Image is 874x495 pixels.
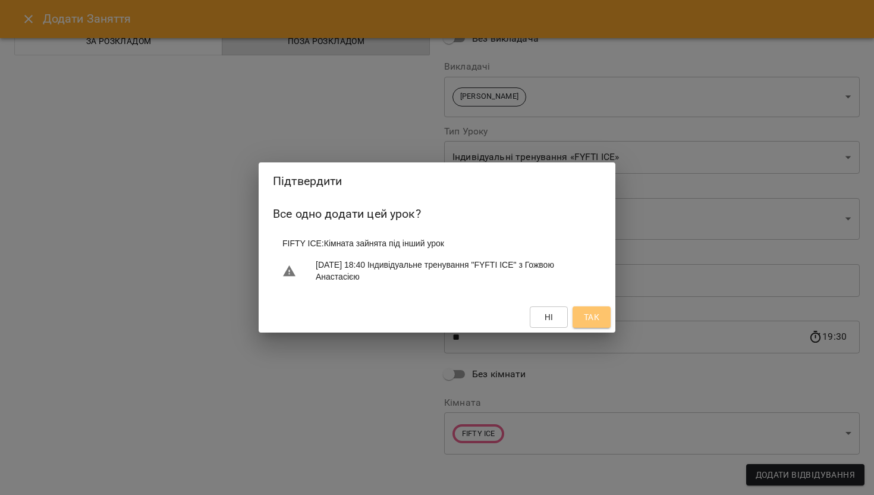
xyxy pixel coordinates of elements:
button: Ні [530,306,568,328]
li: [DATE] 18:40 Індивідуальне тренування "FYFTI ICE" з Гожвою Анастасією [273,254,601,287]
h2: Підтвердити [273,172,601,190]
h6: Все одно додати цей урок? [273,205,601,223]
button: Так [573,306,611,328]
span: Ні [545,310,554,324]
li: FIFTY ICE : Кімната зайнята під інший урок [273,233,601,254]
span: Так [584,310,599,324]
